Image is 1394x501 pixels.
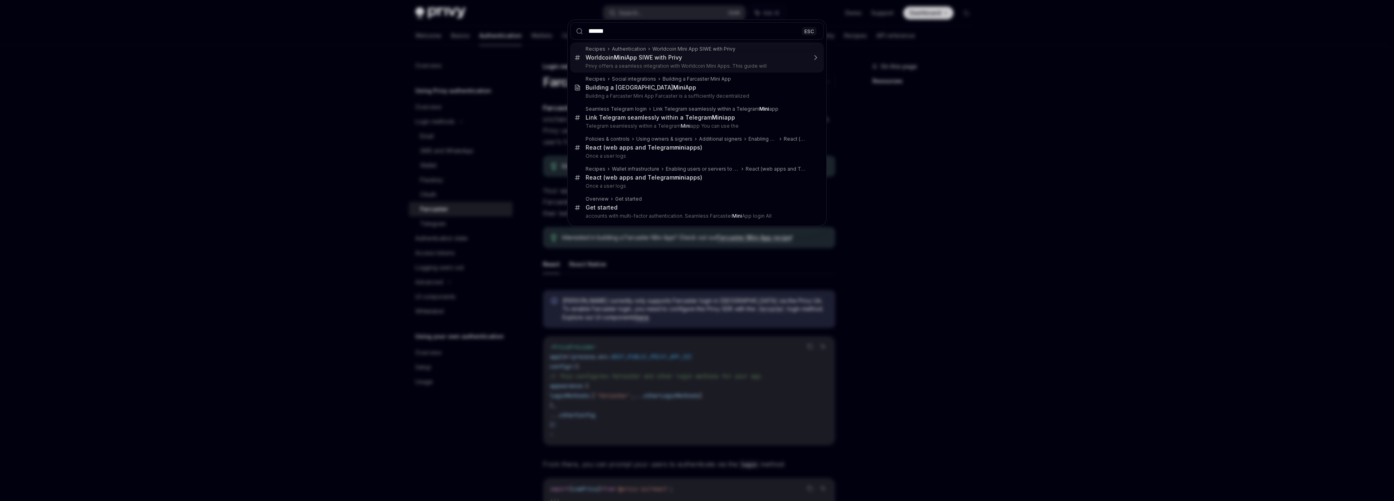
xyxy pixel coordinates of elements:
[586,144,702,151] div: React (web apps and Telegram apps)
[586,136,630,142] div: Policies & controls
[586,183,807,189] p: Once a user logs
[612,76,656,82] div: Social integrations
[586,114,735,121] div: Link Telegram seamlessly within a Telegram app
[784,136,807,142] div: React (web apps and Telegram apps)
[586,174,702,181] div: React (web apps and Telegram apps)
[748,136,777,142] div: Enabling users or servers to execute transactions
[673,84,685,91] b: Mini
[615,196,642,202] div: Get started
[802,27,817,35] div: ESC
[614,54,626,61] b: Mini
[759,106,769,112] b: Mini
[586,46,605,52] div: Recipes
[732,213,742,219] b: Mini
[586,123,807,129] p: Telegram seamlessly within a Telegram app You can use the
[653,106,778,112] div: Link Telegram seamlessly within a Telegram app
[674,144,686,151] b: mini
[636,136,693,142] div: Using owners & signers
[586,84,696,91] div: Building a [GEOGRAPHIC_DATA] App
[612,166,659,172] div: Wallet infrastructure
[586,204,618,211] div: Get started
[652,46,735,52] div: Worldcoin Mini App SIWE with Privy
[586,166,605,172] div: Recipes
[586,54,682,61] div: Worldcoin App SIWE with Privy
[586,196,609,202] div: Overview
[681,123,691,129] b: Mini
[674,174,686,181] b: mini
[586,93,807,99] p: Building a Farcaster Mini App Farcaster is a sufficiently decentralized
[666,166,739,172] div: Enabling users or servers to execute transactions
[712,114,724,121] b: Mini
[586,63,807,69] p: Privy offers a seamless integration with Worldcoin Mini Apps. This guide will
[746,166,807,172] div: React (web apps and Telegram apps)
[699,136,742,142] div: Additional signers
[663,76,731,82] div: Building a Farcaster Mini App
[586,213,807,219] p: accounts with multi-factor authentication. Seamless Farcaster App login All
[586,106,647,112] div: Seamless Telegram login
[586,153,807,159] p: Once a user logs
[612,46,646,52] div: Authentication
[586,76,605,82] div: Recipes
